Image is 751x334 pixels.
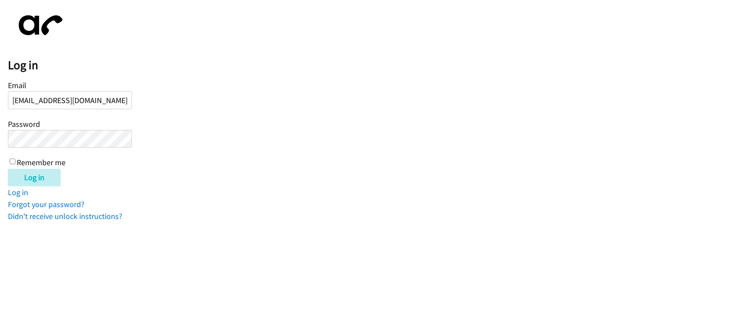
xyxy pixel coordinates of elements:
label: Remember me [17,158,66,168]
label: Password [8,119,40,129]
label: Email [8,80,26,90]
h2: Log in [8,58,751,73]
a: Didn't receive unlock instructions? [8,211,122,221]
input: Log in [8,169,61,186]
img: aphone-8a226864a2ddd6a5e75d1ebefc011f4aa8f32683c2d82f3fb0802fe031f96514.svg [8,8,70,43]
a: Log in [8,187,28,197]
a: Forgot your password? [8,199,84,209]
